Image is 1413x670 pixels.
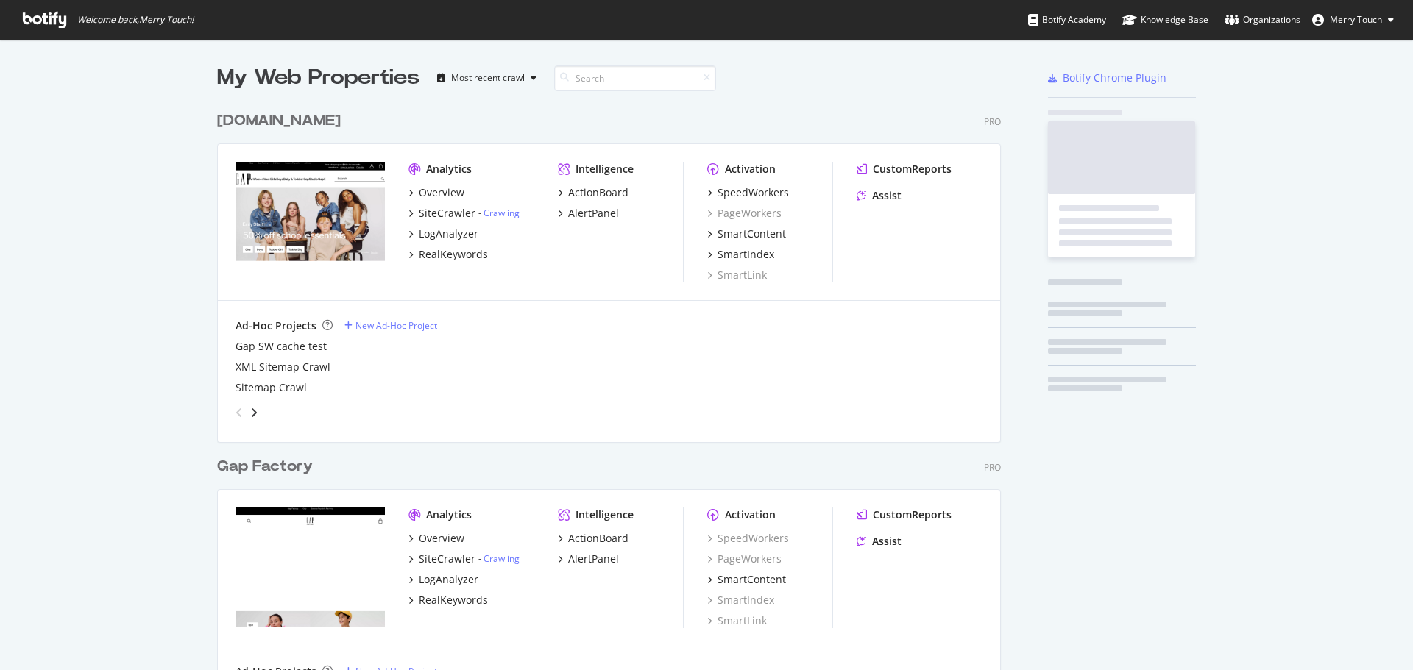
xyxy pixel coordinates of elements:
div: Botify Academy [1028,13,1106,27]
a: SiteCrawler- Crawling [408,552,520,566]
a: AlertPanel [558,552,619,566]
a: LogAnalyzer [408,572,478,587]
div: AlertPanel [568,552,619,566]
div: SmartContent [718,227,786,241]
div: angle-left [230,401,249,424]
div: Activation [725,162,776,177]
div: SiteCrawler [419,206,475,221]
div: LogAnalyzer [419,227,478,241]
a: Gap Factory [217,456,319,477]
a: XML Sitemap Crawl [235,360,330,374]
a: SiteCrawler- Crawling [408,206,520,221]
div: New Ad-Hoc Project [355,319,437,332]
a: CustomReports [857,162,952,177]
div: Most recent crawl [451,74,525,82]
div: AlertPanel [568,206,619,221]
button: Merry Touch [1300,8,1406,32]
div: SmartIndex [718,247,774,262]
div: SmartContent [718,572,786,587]
span: Welcome back, Merry Touch ! [77,14,194,26]
span: Merry Touch [1330,13,1382,26]
a: Assist [857,188,902,203]
div: Organizations [1225,13,1300,27]
div: - [478,207,520,219]
div: CustomReports [873,162,952,177]
input: Search [554,65,716,91]
div: SiteCrawler [419,552,475,566]
div: Intelligence [576,162,634,177]
a: SpeedWorkers [707,185,789,200]
div: RealKeywords [419,247,488,262]
div: - [478,552,520,565]
div: Analytics [426,507,472,522]
a: PageWorkers [707,552,782,566]
div: angle-right [249,405,259,420]
a: Overview [408,185,464,200]
a: SmartLink [707,268,767,282]
div: [DOMAIN_NAME] [217,110,341,132]
div: ActionBoard [568,185,628,200]
div: Analytics [426,162,472,177]
div: Assist [872,534,902,549]
div: Overview [419,531,464,546]
a: ActionBoard [558,185,628,200]
div: CustomReports [873,507,952,522]
a: Crawling [484,552,520,565]
div: Activation [725,507,776,522]
div: Pro [984,115,1001,128]
div: Botify Chrome Plugin [1063,71,1166,85]
img: Gapfactory.com [235,507,385,627]
a: Crawling [484,207,520,219]
div: SpeedWorkers [718,185,789,200]
a: Sitemap Crawl [235,380,307,395]
a: SmartIndex [707,593,774,607]
div: Knowledge Base [1122,13,1208,27]
a: [DOMAIN_NAME] [217,110,347,132]
div: Assist [872,188,902,203]
button: Most recent crawl [431,66,542,90]
div: Pro [984,461,1001,474]
a: SmartContent [707,227,786,241]
a: Botify Chrome Plugin [1048,71,1166,85]
div: Overview [419,185,464,200]
a: Assist [857,534,902,549]
a: ActionBoard [558,531,628,546]
a: SpeedWorkers [707,531,789,546]
img: Gap.com [235,162,385,281]
a: AlertPanel [558,206,619,221]
a: RealKeywords [408,593,488,607]
a: Gap SW cache test [235,339,327,354]
div: Intelligence [576,507,634,522]
a: LogAnalyzer [408,227,478,241]
a: SmartContent [707,572,786,587]
a: SmartIndex [707,247,774,262]
a: SmartLink [707,613,767,628]
div: Ad-Hoc Projects [235,318,316,333]
a: Overview [408,531,464,546]
div: ActionBoard [568,531,628,546]
a: CustomReports [857,507,952,522]
div: LogAnalyzer [419,572,478,587]
a: RealKeywords [408,247,488,262]
div: RealKeywords [419,593,488,607]
a: New Ad-Hoc Project [344,319,437,332]
a: PageWorkers [707,206,782,221]
div: Gap Factory [217,456,313,477]
div: My Web Properties [217,63,419,93]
